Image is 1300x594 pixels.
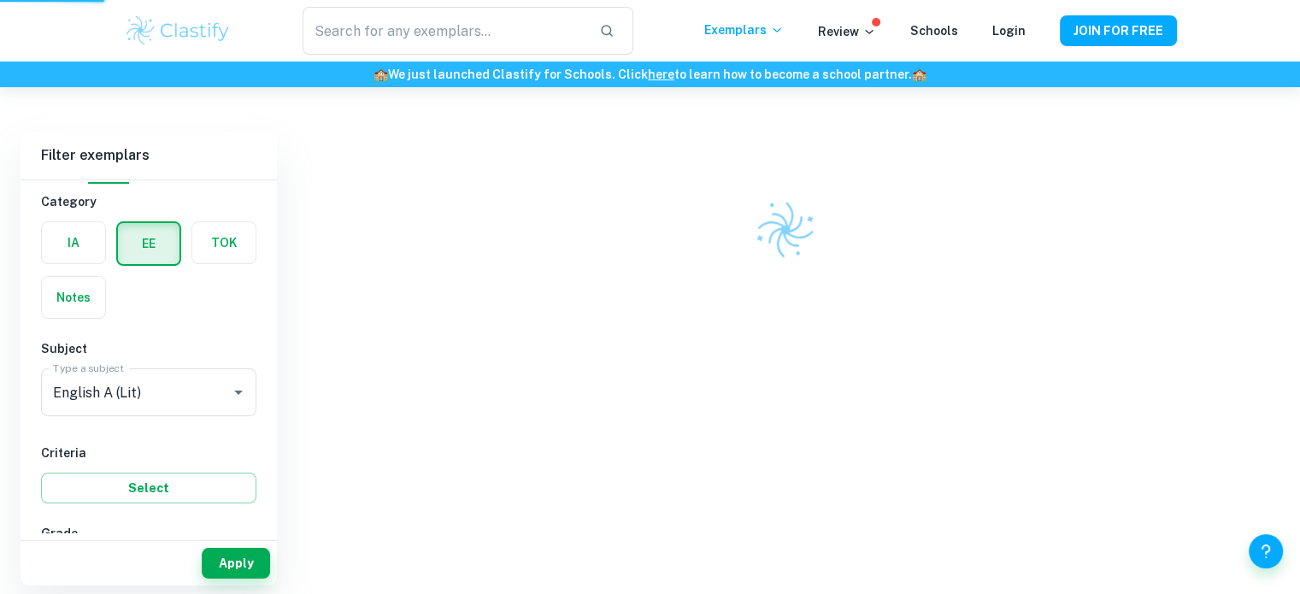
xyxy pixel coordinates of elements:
[53,361,124,375] label: Type a subject
[1249,534,1283,568] button: Help and Feedback
[42,222,105,263] button: IA
[202,548,270,579] button: Apply
[42,277,105,318] button: Notes
[374,68,388,81] span: 🏫
[3,65,1297,84] h6: We just launched Clastify for Schools. Click to learn how to become a school partner.
[226,380,250,404] button: Open
[818,22,876,41] p: Review
[21,132,277,179] h6: Filter exemplars
[41,339,256,358] h6: Subject
[118,223,179,264] button: EE
[910,24,958,38] a: Schools
[41,473,256,503] button: Select
[41,524,256,543] h6: Grade
[648,68,674,81] a: here
[41,192,256,211] h6: Category
[704,21,784,39] p: Exemplars
[912,68,926,81] span: 🏫
[747,191,824,268] img: Clastify logo
[992,24,1026,38] a: Login
[192,222,256,263] button: TOK
[1060,15,1177,46] button: JOIN FOR FREE
[124,14,232,48] img: Clastify logo
[41,444,256,462] h6: Criteria
[303,7,585,55] input: Search for any exemplars...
